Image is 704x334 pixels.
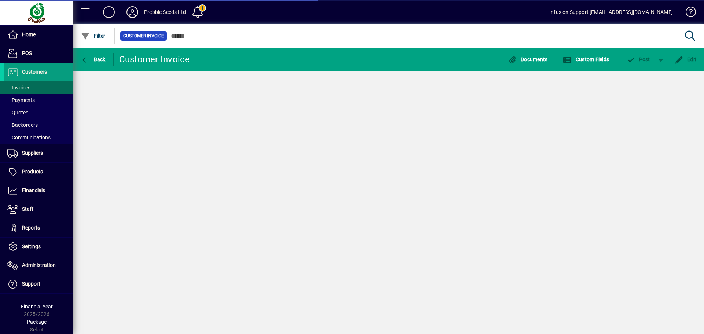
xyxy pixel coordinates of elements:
[7,122,38,128] span: Backorders
[508,56,548,62] span: Documents
[626,56,650,62] span: ost
[563,56,609,62] span: Custom Fields
[22,243,41,249] span: Settings
[4,81,73,94] a: Invoices
[97,5,121,19] button: Add
[81,33,106,39] span: Filter
[22,169,43,175] span: Products
[623,53,654,66] button: Post
[4,119,73,131] a: Backorders
[639,56,642,62] span: P
[81,56,106,62] span: Back
[22,225,40,231] span: Reports
[4,163,73,181] a: Products
[22,32,36,37] span: Home
[27,319,47,325] span: Package
[4,131,73,144] a: Communications
[79,29,107,43] button: Filter
[123,32,164,40] span: Customer Invoice
[7,97,35,103] span: Payments
[4,256,73,275] a: Administration
[673,53,698,66] button: Edit
[680,1,695,25] a: Knowledge Base
[21,304,53,309] span: Financial Year
[22,150,43,156] span: Suppliers
[7,85,30,91] span: Invoices
[121,5,144,19] button: Profile
[22,281,40,287] span: Support
[506,53,550,66] button: Documents
[73,53,114,66] app-page-header-button: Back
[4,181,73,200] a: Financials
[7,135,51,140] span: Communications
[4,94,73,106] a: Payments
[4,275,73,293] a: Support
[561,53,611,66] button: Custom Fields
[22,187,45,193] span: Financials
[675,56,697,62] span: Edit
[22,69,47,75] span: Customers
[4,144,73,162] a: Suppliers
[22,50,32,56] span: POS
[4,26,73,44] a: Home
[4,106,73,119] a: Quotes
[22,262,56,268] span: Administration
[4,219,73,237] a: Reports
[7,110,28,115] span: Quotes
[79,53,107,66] button: Back
[549,6,673,18] div: Infusion Support [EMAIL_ADDRESS][DOMAIN_NAME]
[22,206,33,212] span: Staff
[4,200,73,219] a: Staff
[4,44,73,63] a: POS
[119,54,190,65] div: Customer Invoice
[4,238,73,256] a: Settings
[144,6,186,18] div: Prebble Seeds Ltd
